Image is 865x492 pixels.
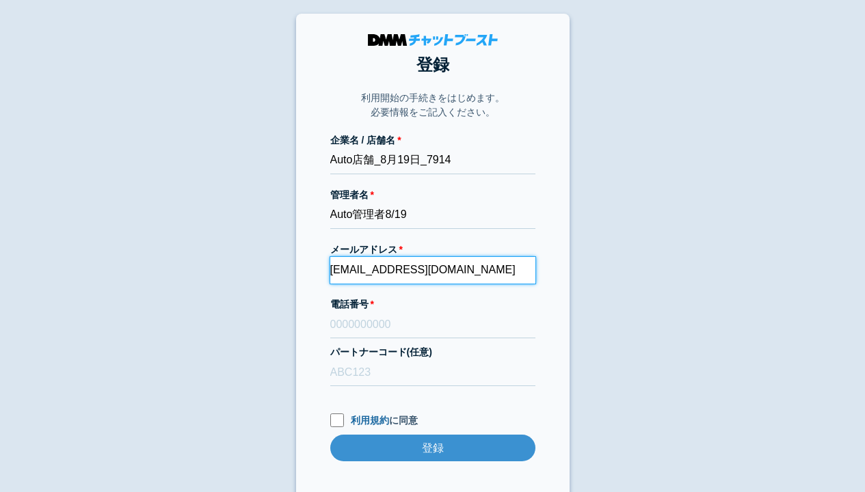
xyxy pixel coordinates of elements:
label: 企業名 / 店舗名 [330,133,535,148]
h1: 登録 [330,53,535,77]
input: 登録 [330,435,535,461]
input: xxx@cb.com [330,257,535,284]
input: 会話 太郎 [330,202,535,229]
input: 株式会社チャットブースト [330,148,535,174]
img: DMMチャットブースト [368,34,498,46]
input: ABC123 [330,359,535,386]
a: 利用規約 [351,415,389,426]
input: 利用規約に同意 [330,413,344,427]
label: パートナーコード(任意) [330,345,535,359]
label: 電話番号 [330,297,535,312]
p: 利用開始の手続きをはじめます。 必要情報をご記入ください。 [361,91,505,120]
input: 0000000000 [330,312,535,338]
label: に同意 [330,413,535,428]
label: メールアドレス [330,243,535,257]
label: 管理者名 [330,188,535,202]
